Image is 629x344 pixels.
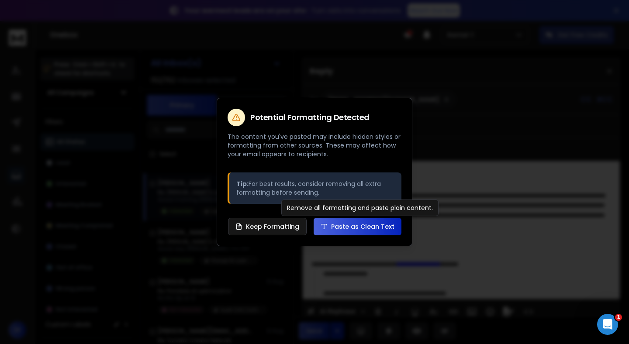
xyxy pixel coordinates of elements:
[597,314,618,335] iframe: Intercom live chat
[615,314,622,321] span: 1
[228,132,401,158] p: The content you've pasted may include hidden styles or formatting from other sources. These may a...
[314,218,401,235] button: Paste as Clean Text
[228,218,307,235] button: Keep Formatting
[250,114,370,121] h2: Potential Formatting Detected
[236,179,249,188] strong: Tip:
[281,200,439,216] div: Remove all formatting and paste plain content.
[236,179,394,197] p: For best results, consider removing all extra formatting before sending.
